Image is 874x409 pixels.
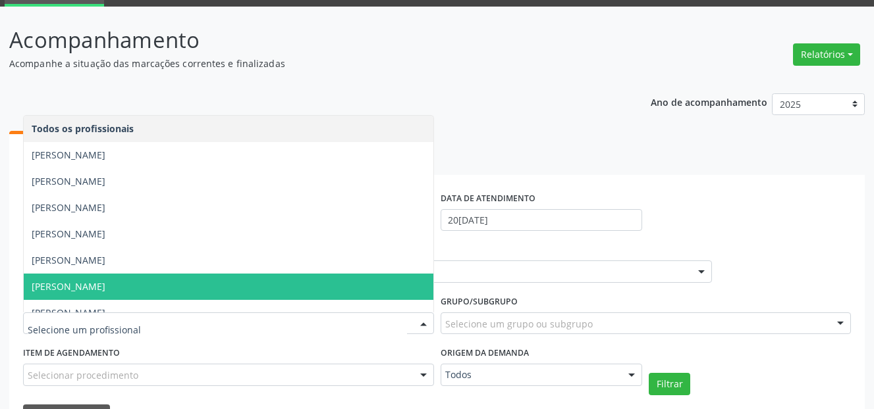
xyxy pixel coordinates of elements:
span: Selecionar procedimento [28,368,138,382]
button: Filtrar [649,373,690,395]
span: [PERSON_NAME] [32,228,105,240]
span: Selecione um grupo ou subgrupo [445,317,593,331]
p: Acompanhamento [9,24,608,57]
span: [PERSON_NAME] [32,201,105,214]
button: Relatórios [793,43,860,66]
span: Todos os profissionais [32,122,134,135]
span: [PERSON_NAME] [32,149,105,161]
span: Todos [445,368,616,381]
label: DATA DE ATENDIMENTO [441,189,535,209]
p: Acompanhe a situação das marcações correntes e finalizadas [9,57,608,70]
span: [PERSON_NAME] [32,306,105,319]
label: Item de agendamento [23,343,120,364]
span: [PERSON_NAME] [32,175,105,187]
input: Selecione um profissional [28,317,407,343]
p: Ano de acompanhamento [651,93,767,110]
label: Grupo/Subgrupo [441,292,518,312]
span: [PERSON_NAME] [32,254,105,266]
span: [PERSON_NAME] [32,280,105,293]
span: Centro de Reabilitacao [306,265,685,278]
input: Selecione um intervalo [441,209,643,231]
label: Origem da demanda [441,343,529,364]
